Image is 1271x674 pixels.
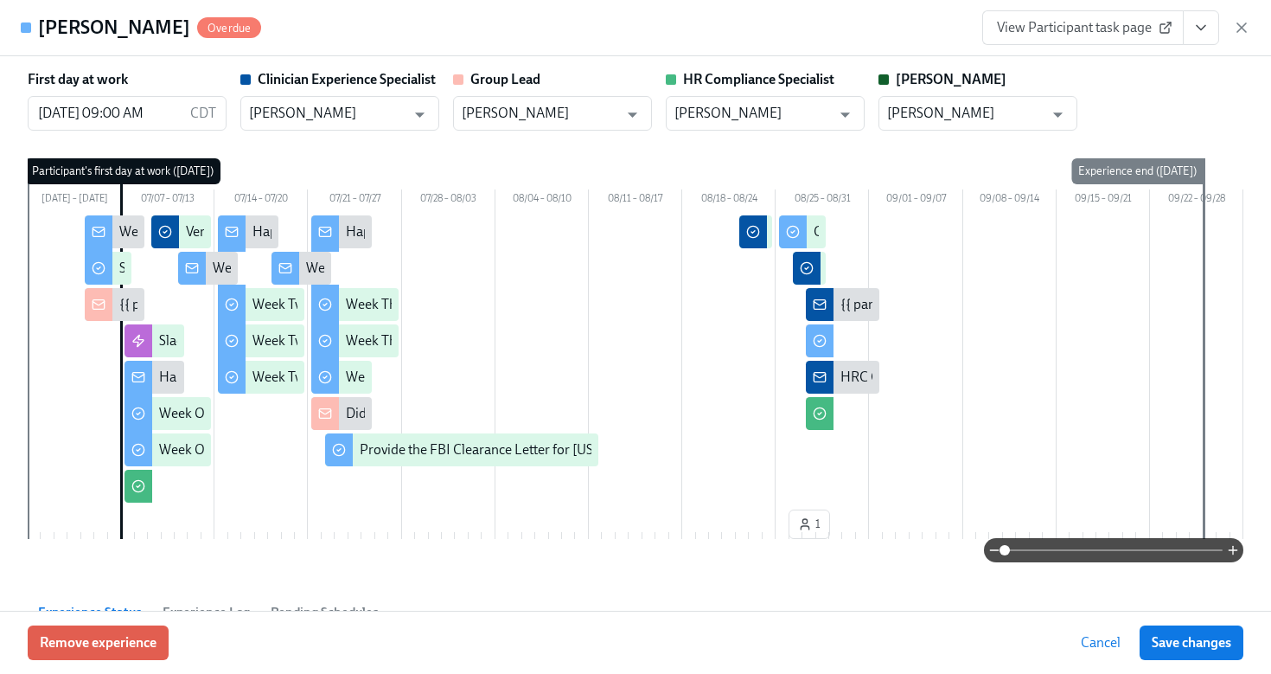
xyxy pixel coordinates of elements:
[159,368,257,387] div: Happy First Day!
[40,634,156,652] span: Remove experience
[28,626,169,660] button: Remove experience
[252,295,589,314] div: Week Two: Get To Know Your Role (~4 hours to complete)
[896,71,1006,87] strong: [PERSON_NAME]
[1057,189,1150,212] div: 09/15 – 09/21
[402,189,495,212] div: 07/28 – 08/03
[38,602,142,622] span: Experience Status
[1071,158,1204,184] div: Experience end ([DATE])
[1150,189,1243,212] div: 09/22 – 09/28
[982,10,1184,45] a: View Participant task page
[346,404,673,423] div: Did {{ participant.fullName }} Schedule A Meet & Greet?
[159,331,231,350] div: Slack Invites
[1183,10,1219,45] button: View task page
[1044,101,1071,128] button: Open
[1081,634,1121,652] span: Cancel
[997,19,1169,36] span: View Participant task page
[832,101,859,128] button: Open
[119,222,344,241] div: Welcome To The Charlie Health Team!
[798,516,821,533] span: 1
[683,71,834,87] strong: HR Compliance Specialist
[470,71,540,87] strong: Group Lead
[38,15,190,41] h4: [PERSON_NAME]
[25,158,220,184] div: Participant's first day at work ([DATE])
[789,510,830,539] button: 1
[186,222,434,241] div: Verify Elation for {{ participant.fullName }}
[213,259,392,278] div: Week One Onboarding Recap!
[159,440,534,459] div: Week One: Essential Compliance Tasks (~6.5 hours to complete)
[840,295,1164,314] div: {{ participant.fullName }} Is Cleared From Compliance!
[1069,626,1133,660] button: Cancel
[28,189,121,212] div: [DATE] – [DATE]
[258,71,436,87] strong: Clinician Experience Specialist
[121,189,214,212] div: 07/07 – 07/13
[190,104,216,123] p: CDT
[306,259,485,278] div: Week Two Onboarding Recap!
[589,189,682,212] div: 08/11 – 08/17
[252,368,630,387] div: Week Two: Compliance Crisis Response (~1.5 hours to complete)
[252,331,561,350] div: Week Two: Core Processes (~1.25 hours to complete)
[406,101,433,128] button: Open
[776,189,869,212] div: 08/25 – 08/31
[840,368,907,387] div: HRC Check
[119,259,214,278] div: Software Set-Up
[163,602,250,622] span: Experience Log
[346,222,546,241] div: Happy Final Week of Onboarding!
[28,70,128,89] label: First day at work
[252,222,359,241] div: Happy Week Two!
[814,222,971,241] div: Complete Docebo Courses
[346,368,706,387] div: Week Three: Final Onboarding Tasks (~1.5 hours to complete)
[869,189,962,212] div: 09/01 – 09/07
[963,189,1057,212] div: 09/08 – 09/14
[495,189,589,212] div: 08/04 – 08/10
[682,189,776,212] div: 08/18 – 08/24
[308,189,401,212] div: 07/21 – 07/27
[346,295,813,314] div: Week Three: Cultural Competence & Special Populations (~3 hours to complete)
[346,331,796,350] div: Week Three: Ethics, Conduct, & Legal Responsibilities (~5 hours to complete)
[1140,626,1243,660] button: Save changes
[159,404,559,423] div: Week One: Welcome To Charlie Health Tasks! (~3 hours to complete)
[619,101,646,128] button: Open
[197,22,261,35] span: Overdue
[360,440,642,459] div: Provide the FBI Clearance Letter for [US_STATE]
[214,189,308,212] div: 07/14 – 07/20
[1152,634,1231,652] span: Save changes
[119,295,408,314] div: {{ participant.fullName }} has started onboarding
[271,602,379,622] span: Pending Schedules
